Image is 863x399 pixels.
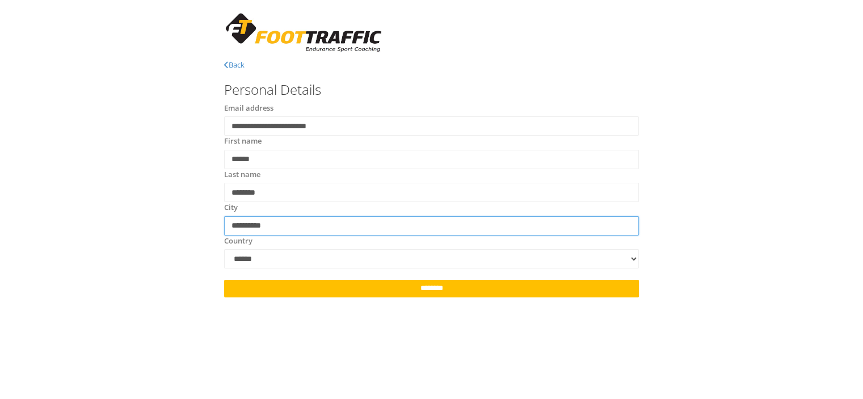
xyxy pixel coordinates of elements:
[224,136,262,147] label: First name
[224,169,260,180] label: Last name
[224,236,252,247] label: Country
[224,82,639,97] h3: Personal Details
[224,11,384,54] img: LongLogo.jpg
[224,60,245,70] a: Back
[224,202,238,213] label: City
[224,103,273,114] label: Email address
